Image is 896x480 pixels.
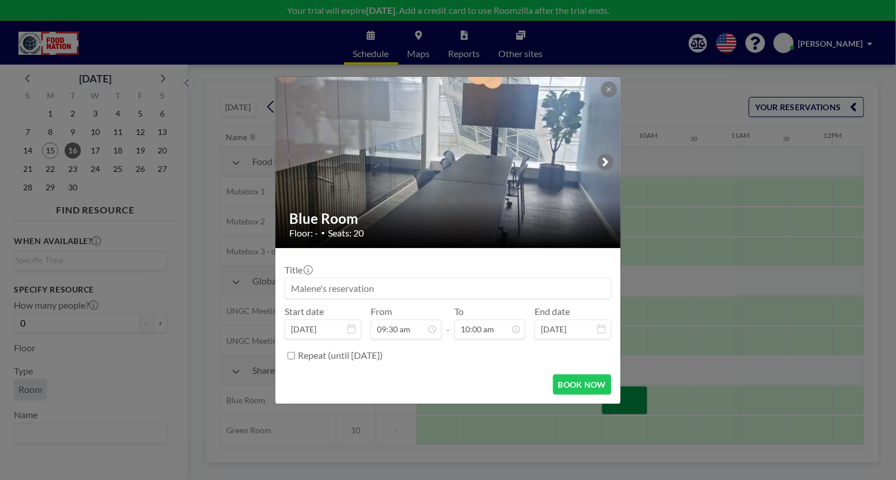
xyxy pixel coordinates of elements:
button: BOOK NOW [553,374,611,395]
span: • [321,228,325,237]
span: Seats: 20 [328,227,364,239]
label: Repeat (until [DATE]) [298,350,383,361]
input: Malene's reservation [285,279,611,298]
label: To [454,306,464,317]
label: End date [535,306,570,317]
label: Title [285,264,312,276]
h2: Blue Room [289,210,608,227]
span: - [446,310,450,335]
span: Floor: - [289,227,318,239]
label: Start date [285,306,324,317]
label: From [371,306,392,317]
